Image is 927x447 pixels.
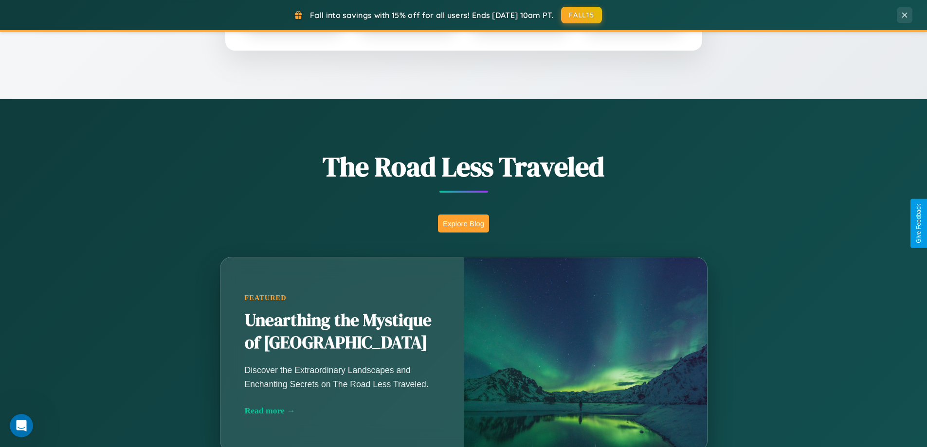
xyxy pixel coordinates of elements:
span: Fall into savings with 15% off for all users! Ends [DATE] 10am PT. [310,10,554,20]
div: Give Feedback [915,204,922,243]
div: Featured [245,294,439,302]
button: FALL15 [561,7,602,23]
h1: The Road Less Traveled [172,148,756,185]
button: Explore Blog [438,215,489,232]
div: Read more → [245,406,439,416]
iframe: Intercom live chat [10,414,33,437]
p: Discover the Extraordinary Landscapes and Enchanting Secrets on The Road Less Traveled. [245,363,439,391]
h2: Unearthing the Mystique of [GEOGRAPHIC_DATA] [245,309,439,354]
